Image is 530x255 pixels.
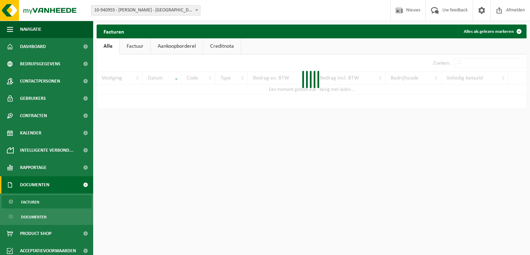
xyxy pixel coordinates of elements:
span: Documenten [20,176,49,193]
span: Kalender [20,124,41,142]
span: Navigatie [20,21,41,38]
span: Intelligente verbond... [20,142,73,159]
span: 10-940955 - DECKERS MARC CVBA - KALMTHOUT [91,5,200,16]
h2: Facturen [97,25,131,38]
span: Product Shop [20,225,51,242]
a: Alle [97,38,119,54]
span: Rapportage [20,159,47,176]
span: Bedrijfsgegevens [20,55,60,73]
span: Facturen [21,196,39,209]
a: Aankoopborderel [151,38,203,54]
a: Documenten [2,210,91,223]
a: Factuur [120,38,150,54]
a: Facturen [2,195,91,208]
span: Contactpersonen [20,73,60,90]
span: Gebruikers [20,90,46,107]
button: Alles als gelezen markeren [458,25,526,38]
span: Documenten [21,210,47,224]
a: Creditnota [203,38,241,54]
span: Dashboard [20,38,46,55]
span: Contracten [20,107,47,124]
span: 10-940955 - DECKERS MARC CVBA - KALMTHOUT [91,6,200,15]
